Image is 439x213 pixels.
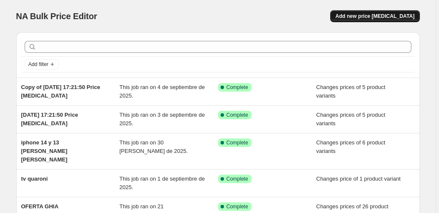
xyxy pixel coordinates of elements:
[21,139,68,163] span: iphone 14 y 13 [PERSON_NAME] [PERSON_NAME]
[330,10,419,22] button: Add new price [MEDICAL_DATA]
[227,203,248,210] span: Complete
[227,176,248,182] span: Complete
[316,112,385,127] span: Changes prices of 5 product variants
[21,203,59,210] span: OFERTA GHIA
[316,176,401,182] span: Changes price of 1 product variant
[25,59,59,69] button: Add filter
[227,139,248,146] span: Complete
[21,112,78,127] span: [DATE] 17:21:50 Price [MEDICAL_DATA]
[21,176,48,182] span: tv quaroni
[119,112,205,127] span: This job ran on 3 de septiembre de 2025.
[227,84,248,91] span: Complete
[119,176,205,190] span: This job ran on 1 de septiembre de 2025.
[119,139,188,154] span: This job ran on 30 [PERSON_NAME] de 2025.
[119,84,205,99] span: This job ran on 4 de septiembre de 2025.
[335,13,414,20] span: Add new price [MEDICAL_DATA]
[28,61,48,68] span: Add filter
[316,84,385,99] span: Changes prices of 5 product variants
[227,112,248,118] span: Complete
[16,12,97,21] span: NA Bulk Price Editor
[21,84,100,99] span: Copy of [DATE] 17:21:50 Price [MEDICAL_DATA]
[316,139,385,154] span: Changes prices of 6 product variants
